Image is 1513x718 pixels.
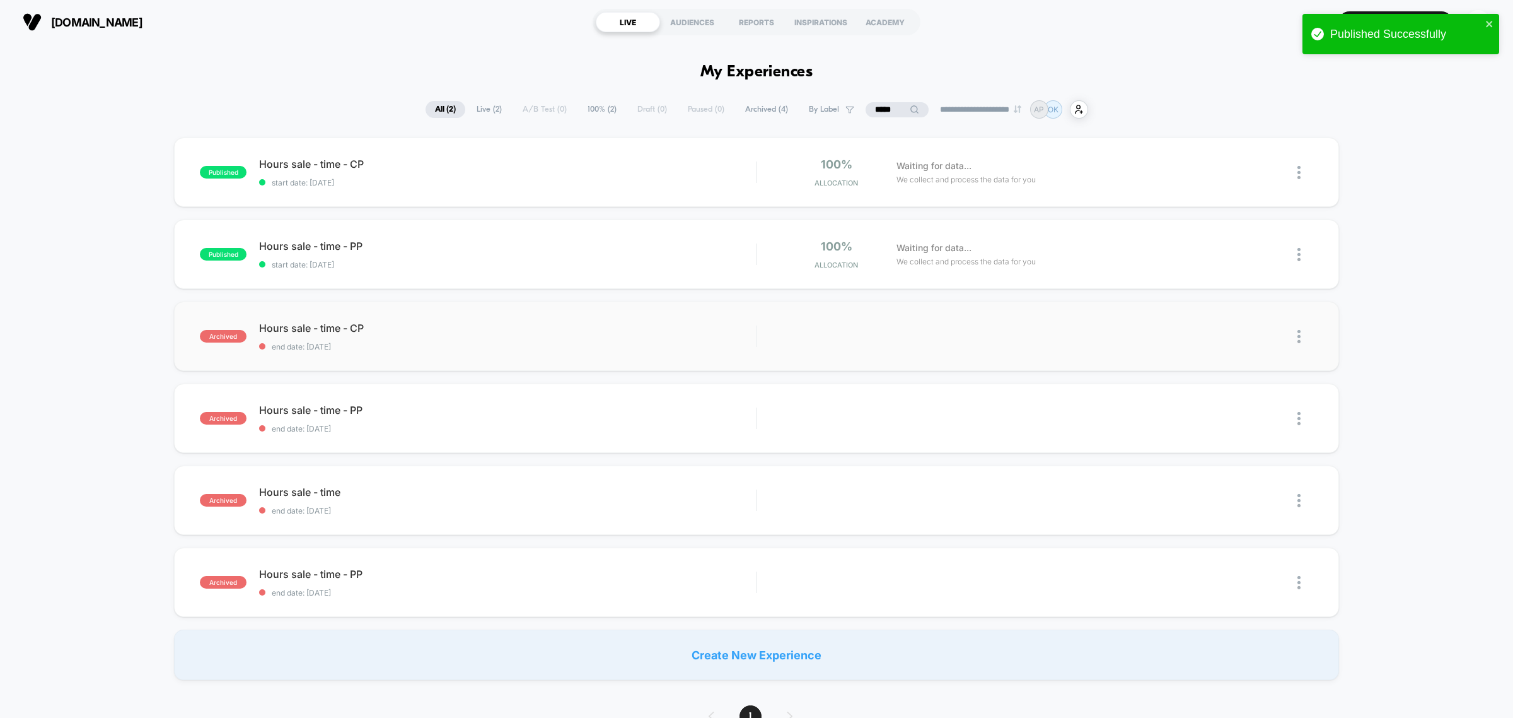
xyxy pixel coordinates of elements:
[814,179,858,187] span: Allocation
[821,158,852,171] span: 100%
[23,13,42,32] img: Visually logo
[1466,10,1490,35] div: OK
[259,404,756,416] span: Hours sale - time - PP
[51,16,142,29] span: [DOMAIN_NAME]
[660,12,724,32] div: AUDIENCES
[1330,28,1481,41] div: Published Successfully
[200,166,246,179] span: published
[1048,105,1058,114] p: OK
[1462,9,1494,35] button: OK
[259,240,756,252] span: Hours sale - time - PP
[1297,248,1301,261] img: close
[259,178,756,187] span: start date: [DATE]
[259,506,756,515] span: end date: [DATE]
[200,248,246,261] span: published
[1297,576,1301,589] img: close
[789,12,853,32] div: INSPIRATIONS
[821,240,852,253] span: 100%
[19,12,146,32] button: [DOMAIN_NAME]
[814,261,858,269] span: Allocation
[809,105,839,114] span: By Label
[259,260,756,269] span: start date: [DATE]
[578,101,626,118] span: 100% ( 2 )
[1297,330,1301,343] img: close
[736,101,797,118] span: Archived ( 4 )
[259,568,756,580] span: Hours sale - time - PP
[259,424,756,433] span: end date: [DATE]
[1297,166,1301,179] img: close
[896,174,1036,185] span: We collect and process the data for you
[259,342,756,351] span: end date: [DATE]
[200,412,246,425] span: archived
[200,576,246,589] span: archived
[200,330,246,343] span: archived
[853,12,917,32] div: ACADEMY
[700,63,813,81] h1: My Experiences
[1297,494,1301,507] img: close
[596,12,660,32] div: LIVE
[896,159,971,173] span: Waiting for data...
[174,630,1339,680] div: Create New Experience
[896,241,971,255] span: Waiting for data...
[896,256,1036,268] span: We collect and process the data for you
[467,101,511,118] span: Live ( 2 )
[426,101,465,118] span: All ( 2 )
[1485,19,1494,31] button: close
[259,158,756,170] span: Hours sale - time - CP
[1014,105,1021,113] img: end
[1034,105,1044,114] p: AP
[259,322,756,334] span: Hours sale - time - CP
[259,588,756,597] span: end date: [DATE]
[724,12,789,32] div: REPORTS
[1297,412,1301,425] img: close
[259,486,756,498] span: Hours sale - time
[200,494,246,507] span: archived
